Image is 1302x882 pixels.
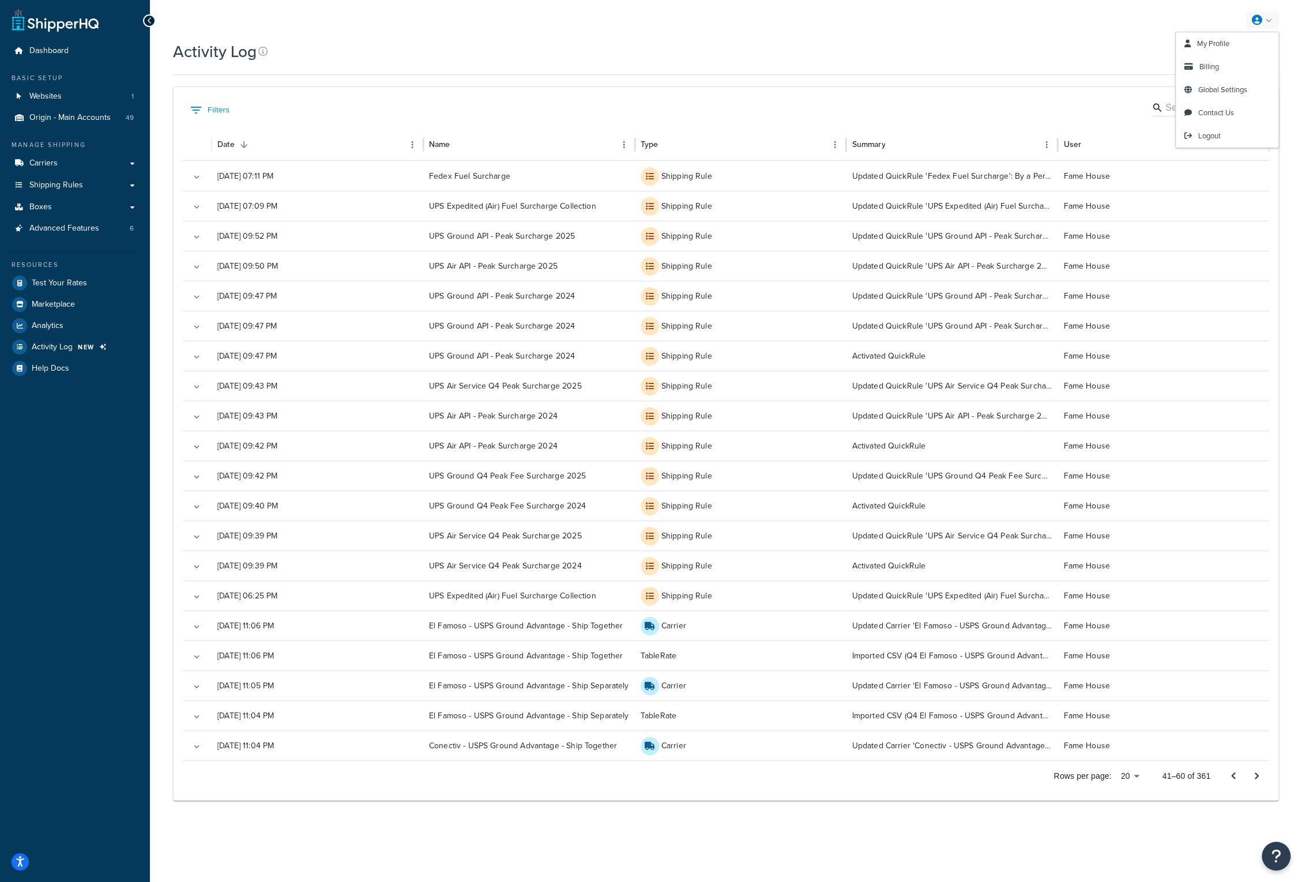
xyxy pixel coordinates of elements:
[1058,311,1269,341] div: Fame House
[29,159,58,168] span: Carriers
[1198,84,1247,95] span: Global Settings
[1038,137,1055,153] button: Menu
[9,337,141,357] li: Activity Log
[846,371,1058,401] div: Updated QuickRule 'UPS Air Service Q4 Peak Surcharge 2025': Internal Description (optional), By a...
[9,73,141,83] div: Basic Setup
[661,680,686,692] p: Carrier
[1058,610,1269,640] div: Fame House
[9,153,141,174] a: Carriers
[1176,78,1278,101] li: Global Settings
[212,581,423,610] div: [DATE] 06:25 PM
[846,610,1058,640] div: Updated Carrier 'El Famoso - USPS Ground Advantage - Ship Together': Internal Description (option...
[29,224,99,233] span: Advanced Features
[9,218,141,239] a: Advanced Features 6
[130,224,134,233] span: 6
[423,431,635,461] div: UPS Air API - Peak Surcharge 2024
[1058,491,1269,521] div: Fame House
[9,315,141,336] li: Analytics
[423,281,635,311] div: UPS Ground API - Peak Surcharge 2024
[32,321,63,331] span: Analytics
[423,640,635,670] div: El Famoso - USPS Ground Advantage - Ship Together
[635,640,846,670] div: TableRate
[9,294,141,315] a: Marketplace
[212,281,423,311] div: [DATE] 09:47 PM
[1176,125,1278,148] a: Logout
[212,431,423,461] div: [DATE] 09:42 PM
[189,738,205,755] button: Expand
[661,171,712,182] p: Shipping Rule
[212,670,423,700] div: [DATE] 11:05 PM
[9,140,141,150] div: Manage Shipping
[9,260,141,270] div: Resources
[189,319,205,335] button: Expand
[189,229,205,245] button: Expand
[661,321,712,332] p: Shipping Rule
[9,107,141,129] li: Origins
[189,589,205,605] button: Expand
[126,113,134,123] span: 49
[189,529,205,545] button: Expand
[661,500,712,512] p: Shipping Rule
[189,379,205,395] button: Expand
[423,461,635,491] div: UPS Ground Q4 Peak Fee Surcharge 2025
[1176,101,1278,125] a: Contact Us
[661,380,712,392] p: Shipping Rule
[1222,764,1245,787] button: Go to previous page
[1176,32,1278,55] a: My Profile
[1053,770,1111,782] p: Rows per page:
[846,461,1058,491] div: Updated QuickRule 'UPS Ground Q4 Peak Fee Surcharge 2025': Shipping Rule Name, Internal Descripti...
[32,342,73,352] span: Activity Log
[1058,161,1269,191] div: Fame House
[9,40,141,62] a: Dashboard
[846,581,1058,610] div: Updated QuickRule 'UPS Expedited (Air) Fuel Surcharge Collection': By a Percentage
[616,137,632,153] button: Menu
[212,730,423,760] div: [DATE] 11:04 PM
[661,350,712,362] p: Shipping Rule
[1262,842,1290,870] button: Open Resource Center
[846,730,1058,760] div: Updated Carrier 'Conectiv - USPS Ground Advantage - Ship Together': Internal Description (optiona...
[404,137,420,153] button: Menu
[9,218,141,239] li: Advanced Features
[9,197,141,218] a: Boxes
[846,281,1058,311] div: Updated QuickRule 'UPS Ground API - Peak Surcharge 2024': By a Flat Rate
[32,278,87,288] span: Test Your Rates
[9,86,141,107] a: Websites 1
[423,551,635,581] div: UPS Air Service Q4 Peak Surcharge 2024
[1058,581,1269,610] div: Fame House
[1058,191,1269,221] div: Fame House
[1058,281,1269,311] div: Fame House
[212,251,423,281] div: [DATE] 09:50 PM
[661,470,712,482] p: Shipping Rule
[189,499,205,515] button: Expand
[1176,55,1278,78] li: Billing
[1058,251,1269,281] div: Fame House
[212,401,423,431] div: [DATE] 09:43 PM
[1152,99,1267,119] div: Search
[635,700,846,730] div: TableRate
[212,521,423,551] div: [DATE] 09:39 PM
[1245,764,1268,787] button: Go to next page
[1058,401,1269,431] div: Fame House
[1058,341,1269,371] div: Fame House
[661,530,712,542] p: Shipping Rule
[212,371,423,401] div: [DATE] 09:43 PM
[189,708,205,725] button: Expand
[1058,551,1269,581] div: Fame House
[1058,461,1269,491] div: Fame House
[846,431,1058,461] div: Activated QuickRule
[189,199,205,215] button: Expand
[212,551,423,581] div: [DATE] 09:39 PM
[1058,670,1269,700] div: Fame House
[846,191,1058,221] div: Updated QuickRule 'UPS Expedited (Air) Fuel Surcharge Collection': By a Percentage
[846,401,1058,431] div: Updated QuickRule 'UPS Air API - Peak Surcharge 2024': Internal Description (optional), By a Flat...
[189,649,205,665] button: Expand
[9,358,141,379] li: Help Docs
[189,349,205,365] button: Expand
[423,491,635,521] div: UPS Ground Q4 Peak Fee Surcharge 2024
[1198,107,1234,118] span: Contact Us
